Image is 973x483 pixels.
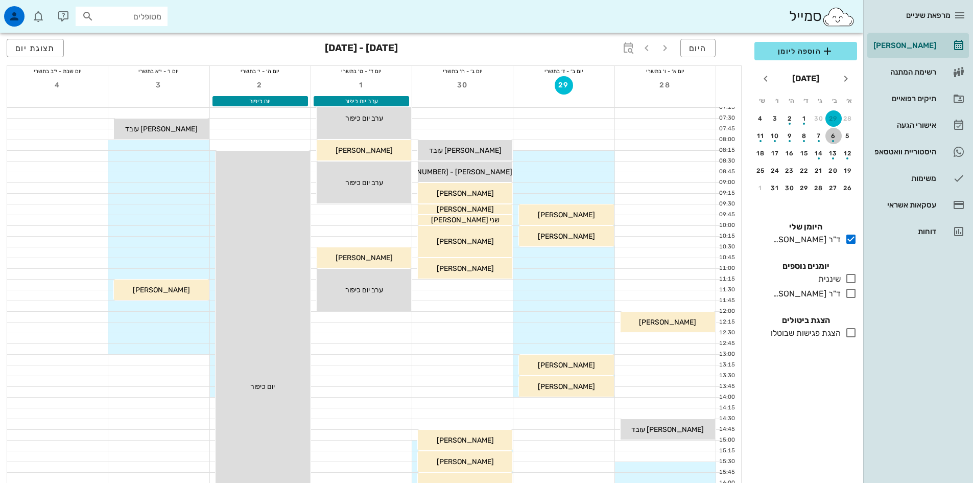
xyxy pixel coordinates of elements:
div: 29 [825,115,842,122]
div: 26 [840,185,856,192]
button: 3 [767,110,784,127]
div: 17 [767,150,784,157]
button: תצוגת יום [7,39,64,57]
span: יום כיפור [249,98,271,105]
span: תצוגת יום [15,43,55,53]
div: 9 [781,132,798,140]
div: 13 [825,150,842,157]
div: 6 [825,132,842,140]
button: 29 [555,76,573,95]
span: [PERSON_NAME] [437,189,494,198]
span: מרפאת שיניים [906,11,951,20]
div: 20 [825,167,842,174]
span: [PERSON_NAME] [639,318,696,327]
div: יום ו׳ - י״א בתשרי [108,66,209,76]
span: 4 [49,81,67,89]
a: רשימת המתנה [867,60,969,84]
div: 12:15 [716,318,737,327]
h4: יומנים נוספים [754,260,857,272]
span: 28 [656,81,674,89]
div: 27 [825,185,842,192]
div: אישורי הגעה [871,121,936,129]
button: 28 [656,76,674,95]
button: 30 [811,110,827,127]
div: דוחות [871,227,936,236]
button: 3 [150,76,168,95]
span: היום [689,43,707,53]
div: 11:15 [716,275,737,284]
button: הוספה ליומן [754,42,857,60]
span: 29 [555,81,573,89]
span: [PERSON_NAME] [437,237,494,246]
button: 1 [752,180,769,196]
a: היסטוריית וואטסאפ [867,140,969,164]
div: 4 [752,115,769,122]
div: 12:30 [716,329,737,337]
div: 08:45 [716,168,737,176]
div: 14:15 [716,404,737,412]
div: 14 [811,150,827,157]
div: 10:30 [716,243,737,251]
h4: הצגת ביטולים [754,314,857,327]
div: 15 [796,150,813,157]
button: 29 [825,110,842,127]
a: אישורי הגעה [867,113,969,137]
th: ג׳ [814,92,827,109]
th: ש׳ [755,92,769,109]
span: ערב יום כיפור [345,178,383,187]
div: [PERSON_NAME] [871,41,936,50]
span: 30 [454,81,472,89]
span: ערב יום כיפור [345,98,378,105]
button: 4 [752,110,769,127]
div: 08:30 [716,157,737,166]
div: סמייל [789,6,855,28]
button: 11 [752,128,769,144]
button: 7 [811,128,827,144]
div: 2 [781,115,798,122]
span: [PERSON_NAME] [538,232,595,241]
button: 6 [825,128,842,144]
span: [PERSON_NAME] [538,382,595,391]
img: SmileCloud logo [822,7,855,27]
div: 21 [811,167,827,174]
button: 14 [811,145,827,162]
button: 20 [825,163,842,179]
div: 11:00 [716,264,737,273]
div: 14:00 [716,393,737,402]
button: 13 [825,145,842,162]
button: 10 [767,128,784,144]
div: יום ה׳ - י׳ בתשרי [210,66,311,76]
div: היסטוריית וואטסאפ [871,148,936,156]
div: 1 [796,115,813,122]
button: 15 [796,145,813,162]
div: יום ב׳ - ז׳ בתשרי [513,66,614,76]
button: 28 [811,180,827,196]
div: 15:30 [716,457,737,466]
button: חודש שעבר [837,70,855,88]
a: דוחות [867,219,969,244]
div: שיננית [814,273,841,285]
span: [PERSON_NAME] [437,457,494,466]
div: 13:45 [716,382,737,391]
div: 15:45 [716,468,737,477]
div: ד"ר [PERSON_NAME] [769,288,841,300]
div: 5 [840,132,856,140]
div: 7 [811,132,827,140]
div: 8 [796,132,813,140]
div: 13:00 [716,350,737,359]
button: 28 [840,110,856,127]
button: היום [680,39,716,57]
button: [DATE] [788,68,823,89]
span: [PERSON_NAME] [437,205,494,214]
div: 14:45 [716,425,737,434]
th: ד׳ [799,92,812,109]
div: יום שבת - י״ב בתשרי [7,66,108,76]
div: 11:30 [716,286,737,294]
button: 1 [352,76,371,95]
button: 19 [840,163,856,179]
span: ערב יום כיפור [345,114,383,123]
div: 11:45 [716,296,737,305]
div: 07:45 [716,125,737,133]
span: 1 [352,81,371,89]
button: 16 [781,145,798,162]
